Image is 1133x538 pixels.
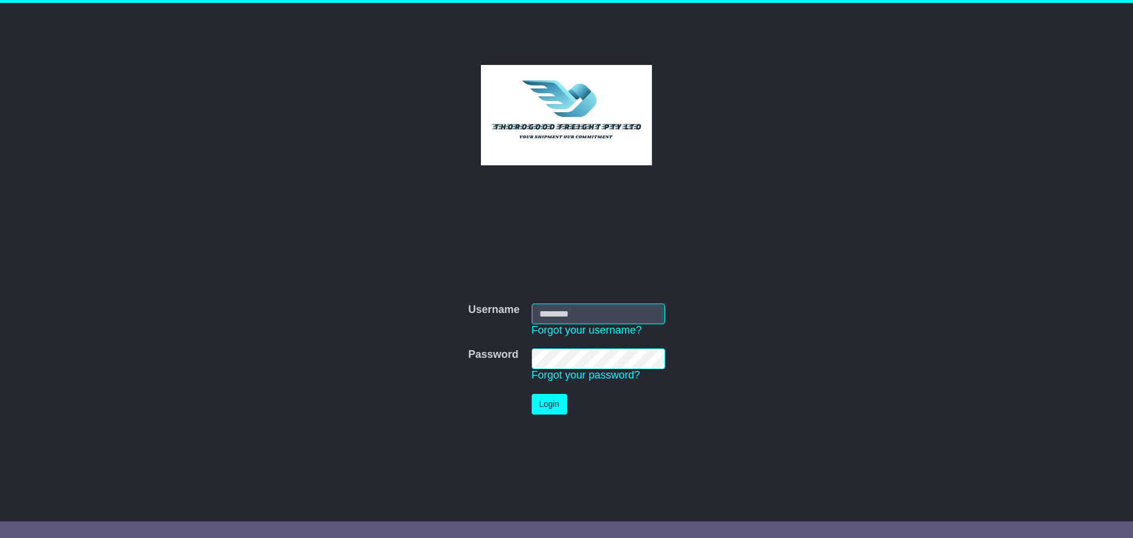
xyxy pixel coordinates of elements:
[532,394,567,415] button: Login
[481,65,653,165] img: Thorogood Freight Pty Ltd
[468,348,518,361] label: Password
[532,369,640,381] a: Forgot your password?
[532,324,642,336] a: Forgot your username?
[468,304,519,317] label: Username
